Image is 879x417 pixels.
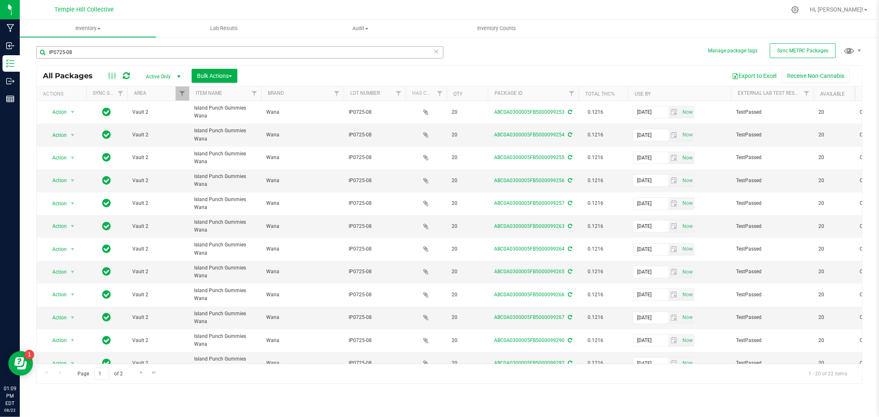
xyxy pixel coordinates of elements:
[567,200,572,206] span: Sync from Compliance System
[495,360,565,366] a: ABC0A0300005FB5000099292
[148,368,160,379] a: Go to the last page
[349,359,401,367] span: IP0725-08
[452,337,483,344] span: 20
[585,91,615,97] a: Total THC%
[680,335,694,346] span: select
[668,220,680,232] span: select
[45,129,67,141] span: Action
[194,310,256,326] span: Island Punch Gummies Wana
[70,368,130,380] span: Page of 2
[668,312,680,323] span: select
[453,91,462,97] a: Qty
[292,20,429,37] a: Audit
[20,20,156,37] a: Inventory
[680,357,694,369] span: Set Current date
[196,90,222,96] a: Item Name
[349,199,401,207] span: IP0725-08
[668,175,680,186] span: select
[103,106,111,118] span: In Sync
[680,152,694,164] span: Set Current date
[680,312,694,323] span: Set Current date
[132,199,184,207] span: Vault 2
[293,25,428,32] span: Audit
[103,357,111,369] span: In Sync
[818,177,850,185] span: 20
[495,178,565,183] a: ABC0A0300005FB5000099256
[132,291,184,299] span: Vault 2
[584,243,607,255] span: 0.1216
[45,266,67,278] span: Action
[268,90,284,96] a: Brand
[349,245,401,253] span: IP0725-08
[668,358,680,369] span: select
[680,244,694,255] span: select
[736,337,809,344] span: TestPassed
[132,177,184,185] span: Vault 2
[68,175,78,186] span: select
[6,24,14,32] inline-svg: Manufacturing
[266,314,339,321] span: Wana
[680,106,694,118] span: select
[495,155,565,160] a: ABC0A0300005FB5000099255
[736,177,809,185] span: TestPassed
[266,223,339,230] span: Wana
[680,198,694,209] span: select
[103,266,111,277] span: In Sync
[818,223,850,230] span: 20
[132,314,184,321] span: Vault 2
[495,269,565,274] a: ABC0A0300005FB5000099265
[584,220,607,232] span: 0.1216
[114,87,127,101] a: Filter
[6,59,14,68] inline-svg: Inventory
[194,355,256,371] span: Island Punch Gummies Wana
[495,223,565,229] a: ABC0A0300005FB5000099263
[466,25,527,32] span: Inventory Counts
[103,312,111,323] span: In Sync
[68,312,78,323] span: select
[429,20,565,37] a: Inventory Counts
[727,69,782,83] button: Export to Excel
[45,312,67,323] span: Action
[45,106,67,118] span: Action
[132,268,184,276] span: Vault 2
[680,312,694,323] span: select
[68,244,78,255] span: select
[818,199,850,207] span: 20
[194,173,256,188] span: Island Punch Gummies Wana
[668,335,680,346] span: select
[584,197,607,209] span: 0.1216
[266,108,339,116] span: Wana
[392,87,406,101] a: Filter
[266,177,339,185] span: Wana
[800,87,813,101] a: Filter
[818,291,850,299] span: 20
[68,266,78,278] span: select
[266,245,339,253] span: Wana
[36,46,443,59] input: Search Package ID, Item Name, SKU, Lot or Part Number...
[680,289,694,301] span: Set Current date
[680,358,694,369] span: select
[452,359,483,367] span: 20
[668,106,680,118] span: select
[584,266,607,278] span: 0.1216
[248,87,261,101] a: Filter
[266,291,339,299] span: Wana
[567,223,572,229] span: Sync from Compliance System
[54,6,114,13] span: Temple Hill Collective
[93,90,124,96] a: Sync Status
[45,198,67,209] span: Action
[194,150,256,166] span: Island Punch Gummies Wana
[680,335,694,347] span: Set Current date
[452,291,483,299] span: 20
[818,359,850,367] span: 20
[156,20,293,37] a: Lab Results
[45,152,67,164] span: Action
[818,314,850,321] span: 20
[266,199,339,207] span: Wana
[584,129,607,141] span: 0.1216
[132,131,184,139] span: Vault 2
[68,358,78,369] span: select
[495,337,565,343] a: ABC0A0300005FB5000099290
[194,196,256,211] span: Island Punch Gummies Wana
[567,269,572,274] span: Sync from Compliance System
